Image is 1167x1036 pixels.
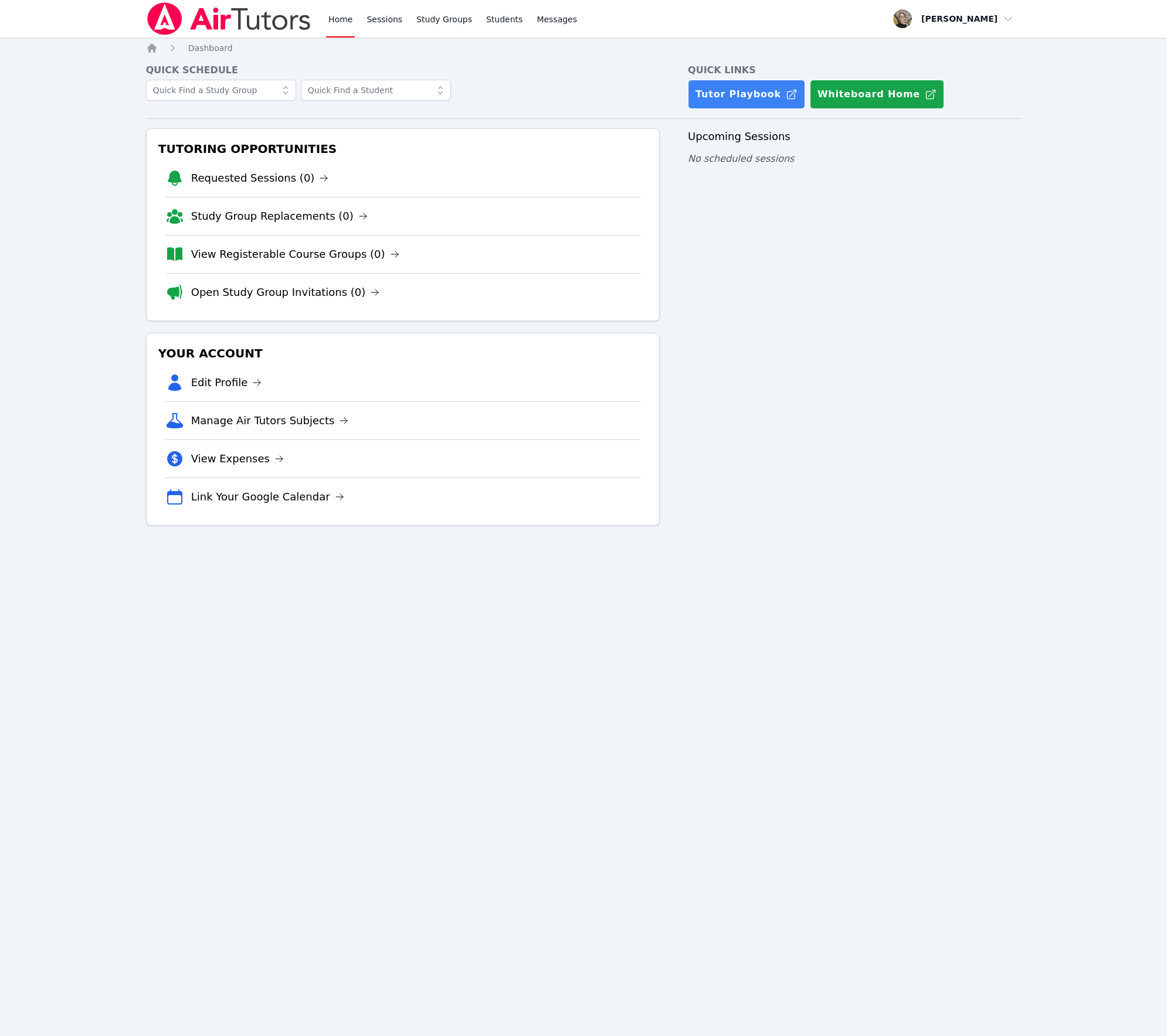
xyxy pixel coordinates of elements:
img: Air Tutors [146,2,312,35]
a: Edit Profile [191,374,262,391]
a: Requested Sessions (0) [191,170,329,186]
button: Whiteboard Home [810,80,944,109]
nav: Breadcrumb [146,42,1022,54]
input: Quick Find a Student [301,80,451,101]
span: Messages [537,13,577,25]
a: Open Study Group Invitations (0) [191,284,380,301]
h4: Quick Schedule [146,63,660,77]
input: Quick Find a Study Group [146,80,296,101]
h3: Upcoming Sessions [688,128,1021,145]
a: Manage Air Tutors Subjects [191,413,349,429]
a: Link Your Google Calendar [191,489,344,505]
a: View Registerable Course Groups (0) [191,246,399,263]
a: Dashboard [188,42,233,54]
h3: Your Account [156,343,650,364]
span: No scheduled sessions [688,153,794,164]
h3: Tutoring Opportunities [156,138,650,159]
a: View Expenses [191,451,284,467]
a: Tutor Playbook [688,80,805,109]
a: Study Group Replacements (0) [191,208,368,224]
span: Dashboard [188,43,233,53]
h4: Quick Links [688,63,1021,77]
